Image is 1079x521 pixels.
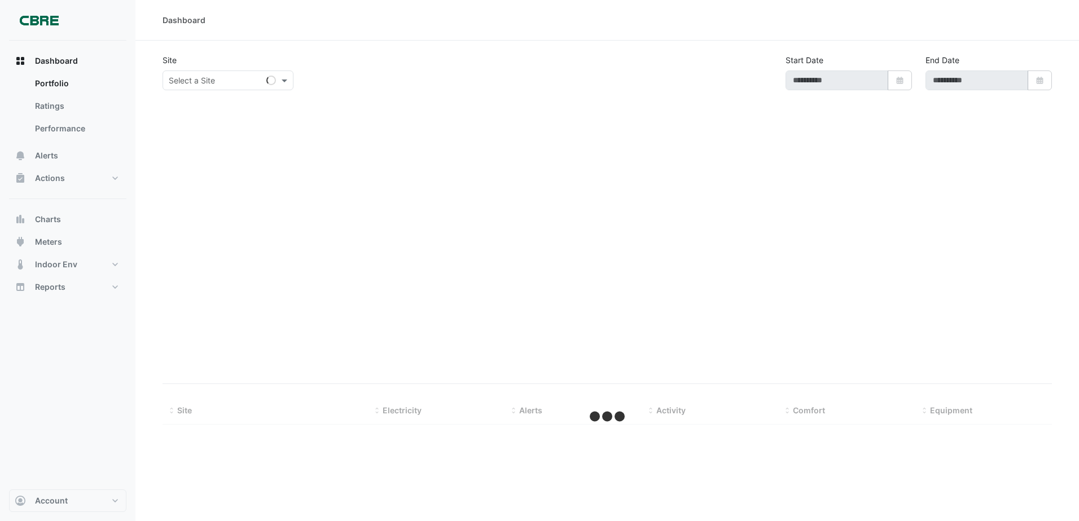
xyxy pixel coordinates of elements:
[26,117,126,140] a: Performance
[926,54,959,66] label: End Date
[930,405,972,415] span: Equipment
[9,50,126,72] button: Dashboard
[163,54,177,66] label: Site
[9,167,126,189] button: Actions
[35,55,78,67] span: Dashboard
[9,276,126,298] button: Reports
[35,173,65,184] span: Actions
[9,208,126,231] button: Charts
[15,236,26,248] app-icon: Meters
[14,9,64,32] img: Company Logo
[35,236,62,248] span: Meters
[163,14,205,26] div: Dashboard
[35,150,58,161] span: Alerts
[9,231,126,253] button: Meters
[9,72,126,144] div: Dashboard
[26,95,126,117] a: Ratings
[15,173,26,184] app-icon: Actions
[26,72,126,95] a: Portfolio
[9,144,126,167] button: Alerts
[656,405,686,415] span: Activity
[383,405,422,415] span: Electricity
[786,54,823,66] label: Start Date
[15,150,26,161] app-icon: Alerts
[35,259,77,270] span: Indoor Env
[15,214,26,225] app-icon: Charts
[15,259,26,270] app-icon: Indoor Env
[177,405,192,415] span: Site
[35,495,68,506] span: Account
[15,55,26,67] app-icon: Dashboard
[35,214,61,225] span: Charts
[15,281,26,293] app-icon: Reports
[793,405,825,415] span: Comfort
[9,253,126,276] button: Indoor Env
[9,489,126,512] button: Account
[35,281,65,293] span: Reports
[519,405,542,415] span: Alerts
